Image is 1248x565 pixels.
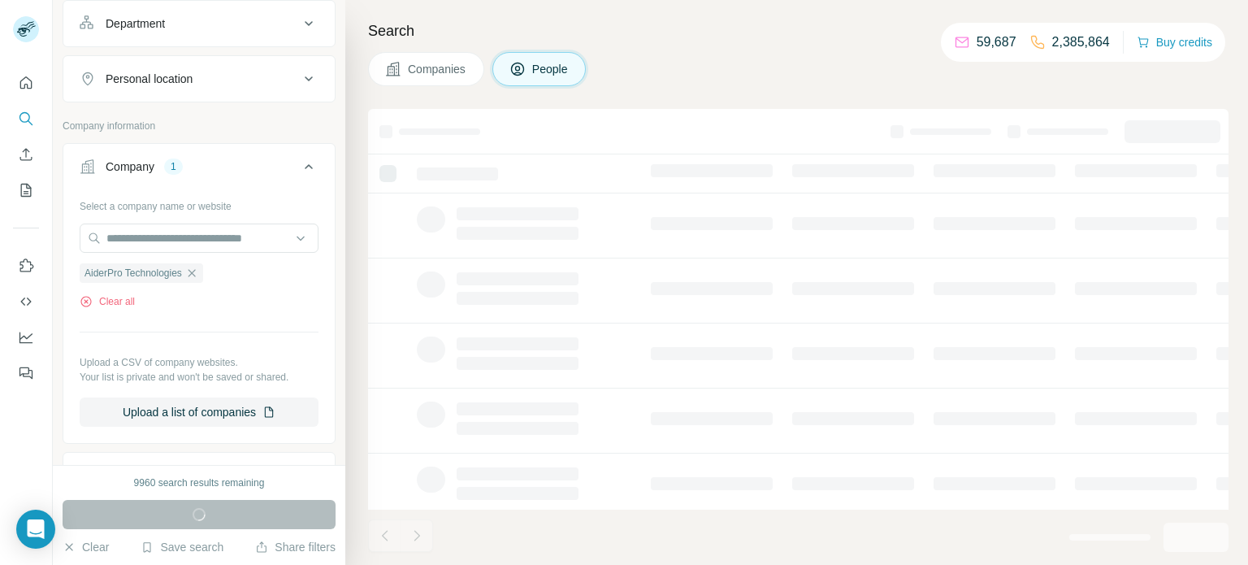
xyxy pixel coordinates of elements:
[63,539,109,555] button: Clear
[977,33,1016,52] p: 59,687
[63,119,336,133] p: Company information
[106,71,193,87] div: Personal location
[16,510,55,549] div: Open Intercom Messenger
[80,193,318,214] div: Select a company name or website
[13,176,39,205] button: My lists
[80,294,135,309] button: Clear all
[63,456,335,495] button: Industry
[134,476,265,490] div: 9960 search results remaining
[106,15,165,32] div: Department
[368,20,1228,42] h4: Search
[408,61,467,77] span: Companies
[164,159,183,174] div: 1
[13,323,39,352] button: Dashboard
[13,359,39,388] button: Feedback
[1052,33,1110,52] p: 2,385,864
[63,4,335,43] button: Department
[80,355,318,370] p: Upload a CSV of company websites.
[84,266,182,280] span: AiderPro Technologies
[1137,31,1212,54] button: Buy credits
[80,398,318,427] button: Upload a list of companies
[13,68,39,98] button: Quick start
[255,539,336,555] button: Share filters
[63,147,335,193] button: Company1
[141,539,223,555] button: Save search
[532,61,570,77] span: People
[13,104,39,133] button: Search
[13,287,39,316] button: Use Surfe API
[80,370,318,385] p: Your list is private and won't be saved or shared.
[13,140,39,169] button: Enrich CSV
[63,59,335,98] button: Personal location
[13,251,39,280] button: Use Surfe on LinkedIn
[106,159,154,175] div: Company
